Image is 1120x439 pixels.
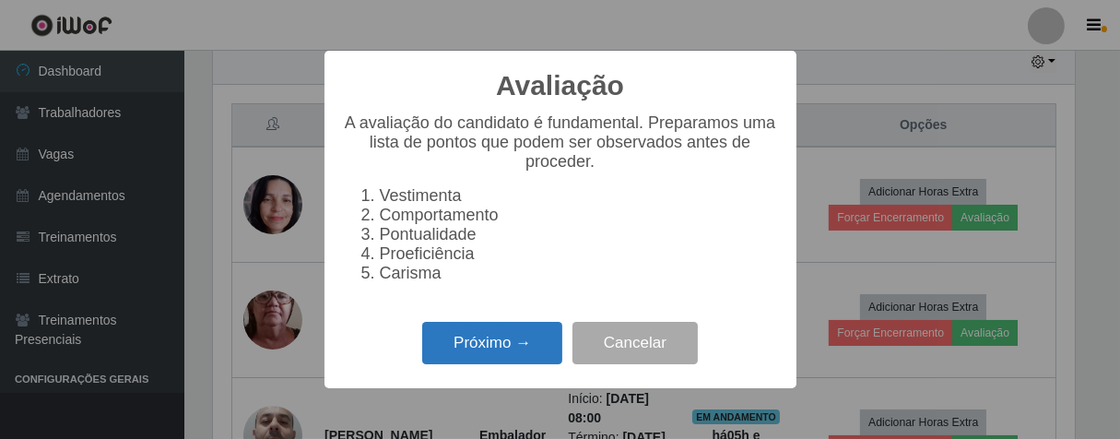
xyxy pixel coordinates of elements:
li: Comportamento [380,206,778,225]
p: A avaliação do candidato é fundamental. Preparamos uma lista de pontos que podem ser observados a... [343,113,778,172]
h2: Avaliação [496,69,624,102]
li: Carisma [380,264,778,283]
button: Próximo → [422,322,562,365]
button: Cancelar [572,322,698,365]
li: Vestimenta [380,186,778,206]
li: Pontualidade [380,225,778,244]
li: Proeficiência [380,244,778,264]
